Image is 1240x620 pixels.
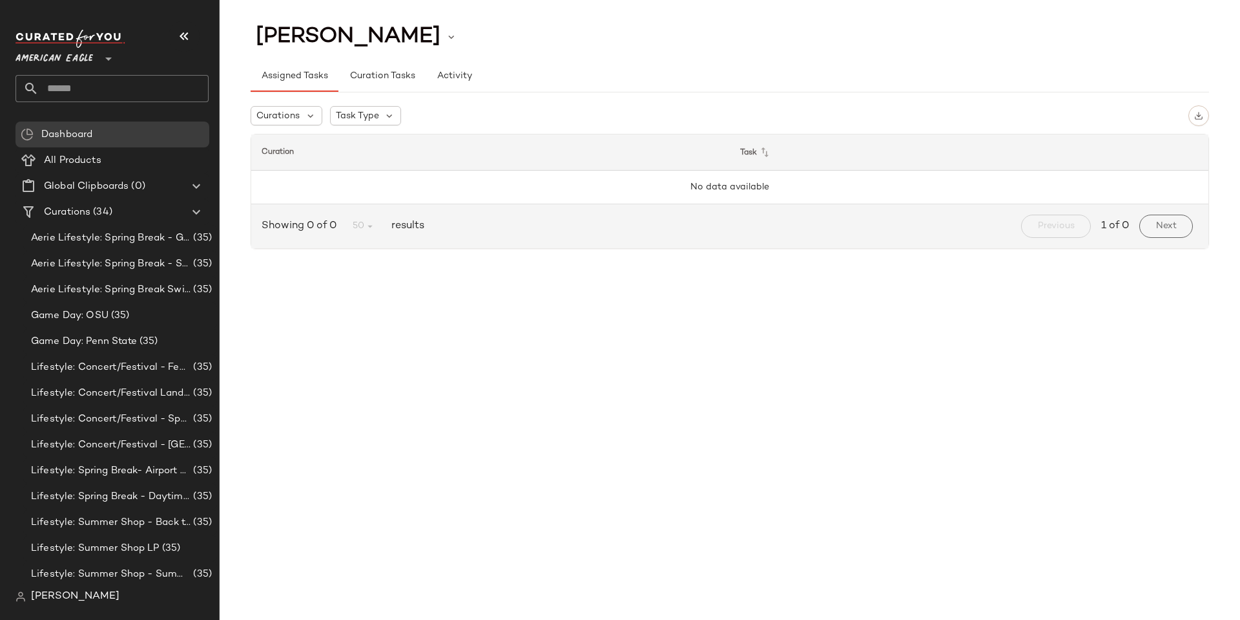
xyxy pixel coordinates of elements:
span: Curations [44,205,90,220]
span: Game Day: OSU [31,308,108,323]
span: Task Type [336,109,379,123]
span: (35) [191,386,212,401]
span: Game Day: Penn State [31,334,137,349]
span: Activity [437,71,472,81]
span: results [386,219,424,234]
span: (35) [191,567,212,582]
span: (0) [129,179,145,194]
span: Lifestyle: Spring Break- Airport Style [31,464,191,478]
span: Lifestyle: Summer Shop LP [31,541,160,556]
th: Curation [251,134,730,171]
span: (35) [191,360,212,375]
span: (35) [191,257,212,272]
span: Lifestyle: Concert/Festival - Femme [31,360,191,375]
span: Showing 0 of 0 [262,219,342,234]
img: svg%3e [15,592,26,602]
span: Curations [256,109,300,123]
span: Lifestyle: Concert/Festival - [GEOGRAPHIC_DATA] [31,438,191,453]
span: Lifestyle: Summer Shop - Back to School Essentials [31,515,191,530]
span: (35) [191,464,212,478]
span: Aerie Lifestyle: Spring Break - Sporty [31,257,191,272]
span: Lifestyle: Concert/Festival Landing Page [31,386,191,401]
span: Lifestyle: Concert/Festival - Sporty [31,412,191,427]
span: All Products [44,153,101,168]
span: Assigned Tasks [261,71,328,81]
span: Global Clipboards [44,179,129,194]
span: (35) [191,438,212,453]
span: (35) [191,515,212,530]
span: Aerie Lifestyle: Spring Break Swimsuits Landing Page [31,283,191,297]
span: Next [1155,221,1177,231]
span: Lifestyle: Spring Break - Daytime Casual [31,489,191,504]
span: (35) [108,308,130,323]
span: (35) [160,541,181,556]
span: (35) [191,283,212,297]
img: cfy_white_logo.C9jOOHJF.svg [15,30,125,48]
span: (35) [191,489,212,504]
span: [PERSON_NAME] [31,589,119,604]
span: American Eagle [15,44,93,67]
span: (35) [191,231,212,246]
span: 1 of 0 [1101,219,1129,234]
span: Lifestyle: Summer Shop - Summer Abroad [31,567,191,582]
span: (35) [137,334,158,349]
td: No data available [251,171,1208,204]
th: Task [730,134,1208,171]
span: Dashboard [41,127,92,142]
img: svg%3e [21,128,34,141]
span: (34) [90,205,112,220]
span: Curation Tasks [349,71,415,81]
span: Aerie Lifestyle: Spring Break - Girly/Femme [31,231,191,246]
span: [PERSON_NAME] [256,25,440,49]
button: Next [1139,215,1193,238]
span: (35) [191,412,212,427]
img: svg%3e [1194,111,1203,120]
